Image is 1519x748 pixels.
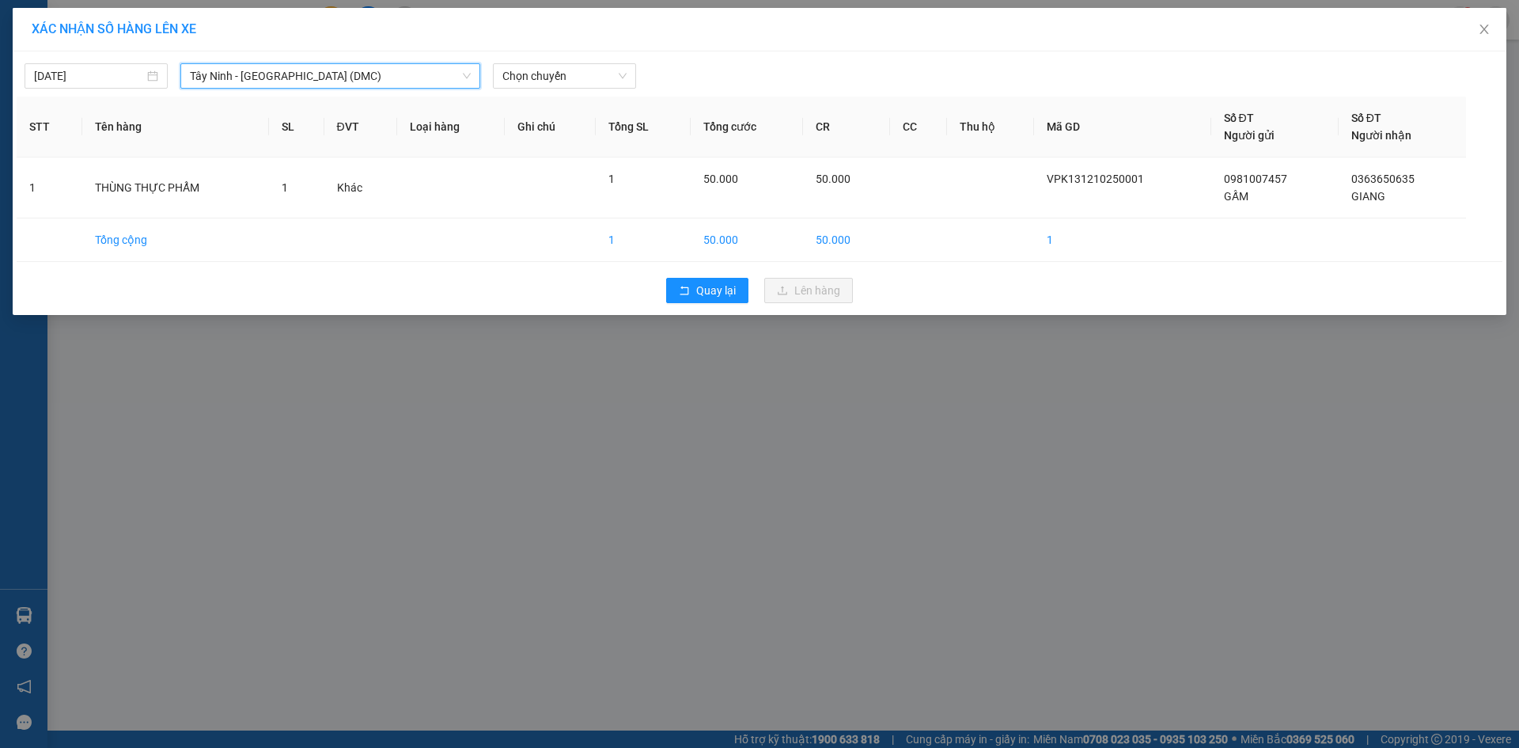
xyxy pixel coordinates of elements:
[190,64,471,88] span: Tây Ninh - Sài Gòn (DMC)
[20,20,99,99] img: logo.jpg
[1462,8,1506,52] button: Close
[20,115,145,141] b: GỬI : PV K13
[691,97,803,158] th: Tổng cước
[82,218,269,262] td: Tổng cộng
[1224,129,1275,142] span: Người gửi
[17,97,82,158] th: STT
[596,218,690,262] td: 1
[803,218,889,262] td: 50.000
[502,64,627,88] span: Chọn chuyến
[596,97,690,158] th: Tổng SL
[269,97,324,158] th: SL
[82,158,269,218] td: THÙNG THỰC PHẨM
[505,97,596,158] th: Ghi chú
[679,285,690,298] span: rollback
[1351,129,1411,142] span: Người nhận
[462,71,472,81] span: down
[764,278,853,303] button: uploadLên hàng
[1351,173,1415,185] span: 0363650635
[34,67,144,85] input: 12/10/2025
[32,21,196,36] span: XÁC NHẬN SỐ HÀNG LÊN XE
[1224,173,1287,185] span: 0981007457
[148,59,661,78] li: Hotline: 1900 8153
[666,278,748,303] button: rollbackQuay lại
[324,97,397,158] th: ĐVT
[703,173,738,185] span: 50.000
[282,181,288,194] span: 1
[1351,190,1385,203] span: GIANG
[691,218,803,262] td: 50.000
[608,173,615,185] span: 1
[1351,112,1381,124] span: Số ĐT
[1478,23,1491,36] span: close
[1034,218,1210,262] td: 1
[1224,190,1248,203] span: GẤM
[1047,173,1144,185] span: VPK131210250001
[947,97,1035,158] th: Thu hộ
[1224,112,1254,124] span: Số ĐT
[397,97,506,158] th: Loại hàng
[1034,97,1210,158] th: Mã GD
[82,97,269,158] th: Tên hàng
[890,97,947,158] th: CC
[17,158,82,218] td: 1
[148,39,661,59] li: [STREET_ADDRESS][PERSON_NAME]. [GEOGRAPHIC_DATA], Tỉnh [GEOGRAPHIC_DATA]
[696,282,736,299] span: Quay lại
[803,97,889,158] th: CR
[324,158,397,218] td: Khác
[816,173,850,185] span: 50.000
